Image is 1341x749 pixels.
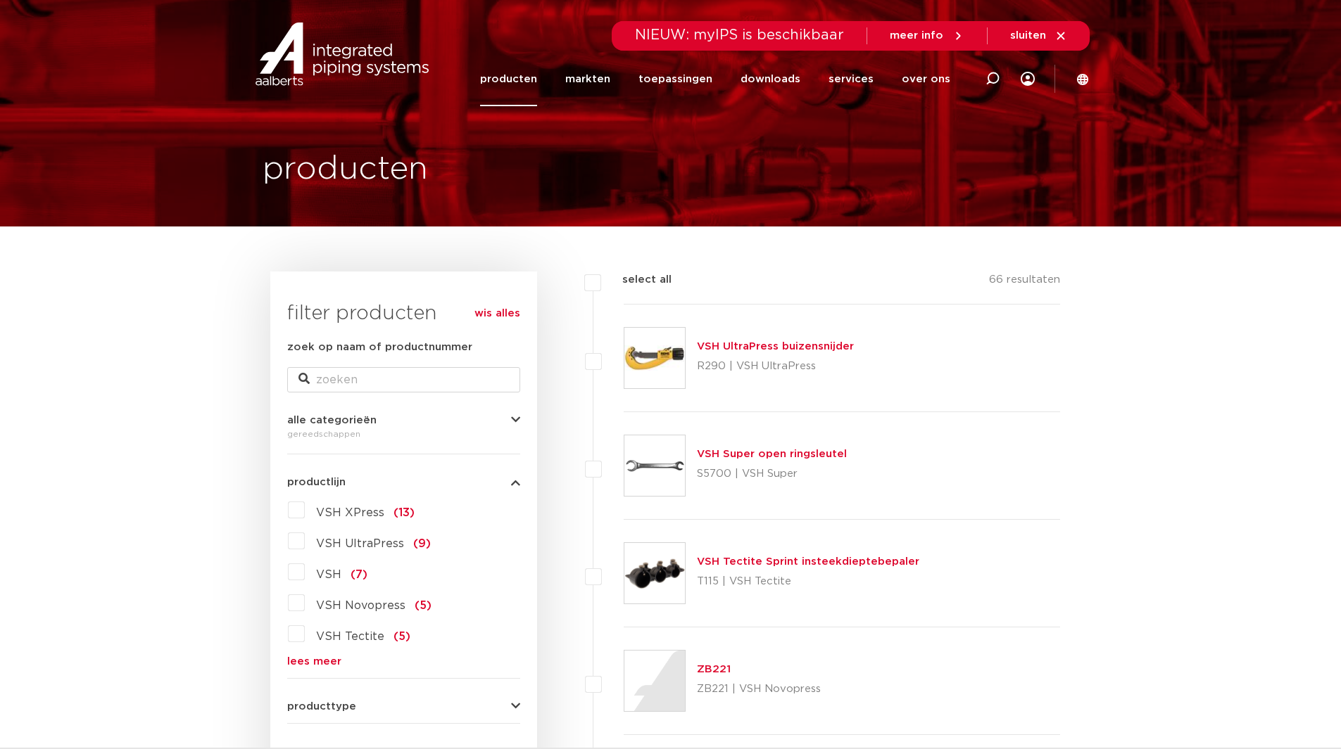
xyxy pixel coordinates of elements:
a: markten [565,52,610,106]
a: services [829,52,874,106]
span: VSH Tectite [316,631,384,642]
p: R290 | VSH UltraPress [697,355,854,378]
a: over ons [902,52,950,106]
span: VSH UltraPress [316,538,404,549]
a: producten [480,52,537,106]
h3: filter producten [287,300,520,328]
span: alle categorieën [287,415,377,425]
span: (5) [394,631,410,642]
span: producttype [287,701,356,712]
input: zoeken [287,367,520,392]
span: VSH Novopress [316,600,405,611]
img: Thumbnail for VSH Super open ringsleutel [624,435,685,496]
button: alle categorieën [287,415,520,425]
a: VSH UltraPress buizensnijder [697,341,854,352]
a: downloads [741,52,800,106]
a: wis alles [474,305,520,322]
a: sluiten [1010,30,1067,42]
a: VSH Tectite Sprint insteekdieptebepaler [697,556,919,567]
label: zoek op naam of productnummer [287,339,472,356]
button: producttype [287,701,520,712]
span: VSH [316,569,341,580]
button: productlijn [287,477,520,487]
nav: Menu [480,52,950,106]
p: 66 resultaten [989,271,1060,293]
a: VSH Super open ringsleutel [697,449,847,459]
a: meer info [890,30,964,42]
p: S5700 | VSH Super [697,463,847,485]
a: lees meer [287,656,520,667]
span: (7) [351,569,367,580]
span: (5) [415,600,432,611]
img: Thumbnail for VSH UltraPress buizensnijder [624,328,685,388]
span: (13) [394,507,415,518]
span: (9) [413,538,431,549]
a: toepassingen [638,52,712,106]
span: meer info [890,30,943,41]
img: Thumbnail for VSH Tectite Sprint insteekdieptebepaler [624,543,685,603]
span: NIEUW: myIPS is beschikbaar [635,28,844,42]
span: sluiten [1010,30,1046,41]
a: ZB221 [697,664,731,674]
h1: producten [263,147,428,192]
p: T115 | VSH Tectite [697,570,919,593]
div: gereedschappen [287,425,520,442]
p: ZB221 | VSH Novopress [697,678,821,700]
span: VSH XPress [316,507,384,518]
span: productlijn [287,477,346,487]
label: select all [601,271,672,288]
